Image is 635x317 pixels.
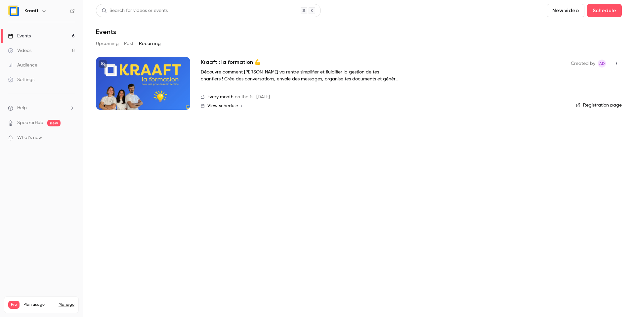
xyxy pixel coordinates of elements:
[576,102,622,109] a: Registration page
[587,4,622,17] button: Schedule
[23,302,55,307] span: Plan usage
[47,120,61,126] span: new
[96,38,119,49] button: Upcoming
[24,8,39,14] h6: Kraaft
[8,47,31,54] div: Videos
[17,119,43,126] a: SpeakerHub
[67,135,75,141] iframe: Noticeable Trigger
[124,38,134,49] button: Past
[96,28,116,36] h1: Events
[139,38,161,49] button: Recurring
[8,301,20,309] span: Pro
[8,33,31,39] div: Events
[201,58,261,66] a: Kraaft : la formation 💪
[598,60,606,68] span: Alice de Guyenro
[59,302,74,307] a: Manage
[17,134,42,141] span: What's new
[8,6,19,16] img: Kraaft
[201,69,399,83] p: Découvre comment [PERSON_NAME] va rentre simplifier et fluidifier la gestion de tes chantiers ! C...
[17,105,27,112] span: Help
[599,60,605,68] span: Ad
[207,94,233,101] span: Every month
[8,62,37,68] div: Audience
[102,7,168,14] div: Search for videos or events
[201,103,560,109] a: View schedule
[8,76,34,83] div: Settings
[571,60,595,68] span: Created by
[547,4,584,17] button: New video
[235,94,270,101] span: on the 1st [DATE]
[207,104,238,108] span: View schedule
[8,105,75,112] li: help-dropdown-opener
